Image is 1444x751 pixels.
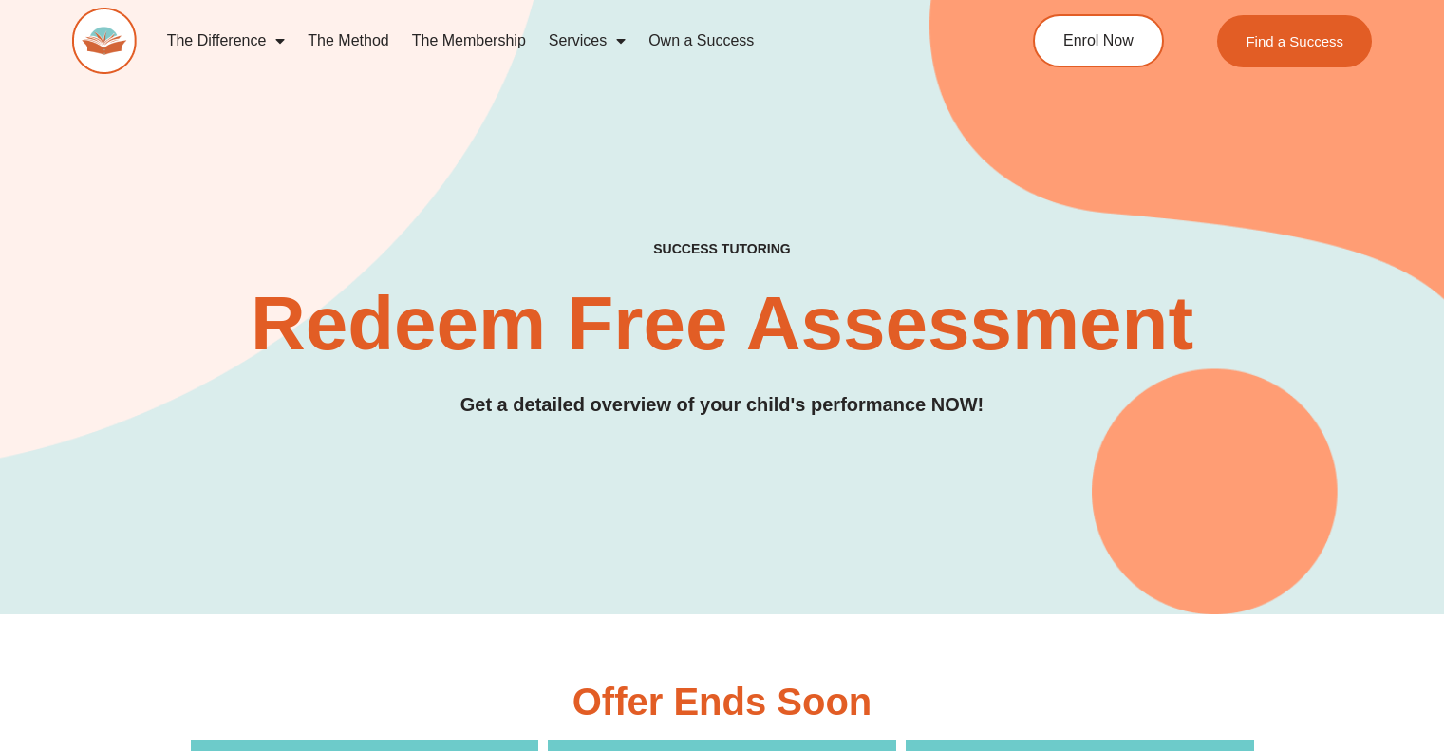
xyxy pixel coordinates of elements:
h3: Offer Ends Soon [191,683,1254,721]
span: Find a Success [1246,34,1343,48]
h2: Redeem Free Assessment [72,286,1372,362]
h4: SUCCESS TUTORING​ [530,241,914,257]
span: Enrol Now [1063,33,1134,48]
a: Find a Success [1217,15,1372,67]
nav: Menu [156,19,959,63]
h3: Get a detailed overview of your child's performance NOW! [72,390,1372,420]
a: Enrol Now [1033,14,1164,67]
a: The Method [296,19,400,63]
a: The Difference [156,19,297,63]
a: The Membership [401,19,537,63]
a: Services [537,19,637,63]
a: Own a Success [637,19,765,63]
